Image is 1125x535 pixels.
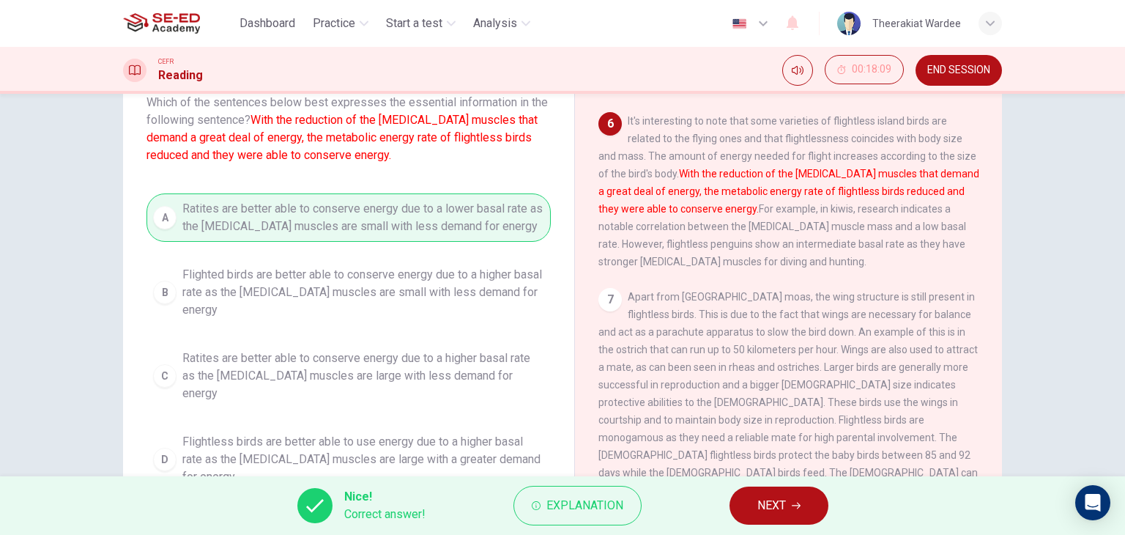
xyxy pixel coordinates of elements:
[782,55,813,86] div: Mute
[313,15,355,32] span: Practice
[380,10,461,37] button: Start a test
[852,64,891,75] span: 00:18:09
[598,112,622,136] div: 6
[344,488,426,506] span: Nice!
[730,18,749,29] img: en
[513,486,642,525] button: Explanation
[1075,485,1110,520] div: Open Intercom Messenger
[123,9,234,38] a: SE-ED Academy logo
[598,168,979,215] font: With the reduction of the [MEDICAL_DATA] muscles that demand a great deal of energy, the metaboli...
[146,113,538,162] font: With the reduction of the [MEDICAL_DATA] muscles that demand a great deal of energy, the metaboli...
[546,495,623,516] span: Explanation
[240,15,295,32] span: Dashboard
[234,10,301,37] button: Dashboard
[729,487,828,525] button: NEXT
[386,15,442,32] span: Start a test
[872,15,961,32] div: Theerakiat Wardee
[598,288,622,311] div: 7
[837,12,861,35] img: Profile picture
[467,10,536,37] button: Analysis
[146,94,551,164] span: Which of the sentences below best expresses the essential information in the following sentence?
[307,10,374,37] button: Practice
[927,64,990,76] span: END SESSION
[825,55,904,84] button: 00:18:09
[123,9,200,38] img: SE-ED Academy logo
[757,495,786,516] span: NEXT
[158,67,203,84] h1: Reading
[916,55,1002,86] button: END SESSION
[598,291,978,514] span: Apart from [GEOGRAPHIC_DATA] moas, the wing structure is still present in flightless birds. This ...
[344,506,426,523] span: Correct answer!
[825,55,904,86] div: Hide
[598,115,979,267] span: It's interesting to note that some varieties of flightless island birds are related to the flying...
[158,56,174,67] span: CEFR
[473,15,517,32] span: Analysis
